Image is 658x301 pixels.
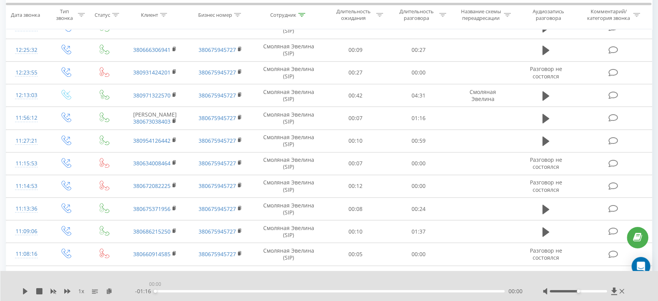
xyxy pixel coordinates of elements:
[530,156,562,170] span: Разговор не состоялся
[324,266,387,288] td: 00:08
[387,198,450,220] td: 00:24
[14,133,39,149] div: 11:27:21
[270,11,296,18] div: Сотрудник
[586,8,631,21] div: Комментарий/категория звонка
[387,152,450,175] td: 00:00
[324,39,387,61] td: 00:09
[450,84,515,107] td: Смоляная Эвелина
[135,287,155,295] span: - 01:16
[333,8,374,21] div: Длительность ожидания
[14,246,39,262] div: 11:08:16
[324,243,387,266] td: 00:05
[530,247,562,261] span: Разговор не состоялся
[387,220,450,243] td: 01:37
[632,257,650,276] div: Open Intercom Messenger
[530,65,562,80] span: Разговор не состоялся
[78,287,84,295] span: 1 x
[199,137,236,144] a: 380675945727
[141,11,158,18] div: Клиент
[253,39,324,61] td: Смоляная Эвелина (SIP)
[530,179,562,193] span: Разговор не состоялся
[53,8,76,21] div: Тип звонка
[154,290,157,293] div: Accessibility label
[14,156,39,171] div: 11:15:53
[253,220,324,243] td: Смоляная Эвелина (SIP)
[253,152,324,175] td: Смоляная Эвелина (SIP)
[14,179,39,194] div: 11:14:53
[387,61,450,84] td: 00:00
[253,266,324,288] td: Смоляная Эвелина (SIP)
[577,290,580,293] div: Accessibility label
[133,250,171,258] a: 380660914585
[95,11,110,18] div: Статус
[324,198,387,220] td: 00:08
[199,205,236,212] a: 380675945727
[387,175,450,197] td: 00:00
[133,137,171,144] a: 380954126442
[14,88,39,103] div: 12:13:03
[253,243,324,266] td: Смоляная Эвелина (SIP)
[199,92,236,99] a: 380675945727
[199,228,236,235] a: 380675945727
[324,129,387,152] td: 00:10
[523,8,574,21] div: Аудиозапись разговора
[11,11,40,18] div: Дата звонка
[133,92,171,99] a: 380971322570
[14,201,39,216] div: 11:13:36
[14,42,39,58] div: 12:25:32
[199,114,236,122] a: 380675945727
[199,69,236,76] a: 380675945727
[14,269,39,285] div: 11:07:14
[508,287,523,295] span: 00:00
[148,279,163,290] div: 00:00
[133,205,171,212] a: 380675371956
[253,61,324,84] td: Смоляная Эвелина (SIP)
[14,110,39,126] div: 11:56:12
[253,129,324,152] td: Смоляная Эвелина (SIP)
[324,220,387,243] td: 00:10
[122,107,188,129] td: [PERSON_NAME]
[396,8,437,21] div: Длительность разговора
[199,46,236,53] a: 380675945727
[133,228,171,235] a: 380686215250
[324,107,387,129] td: 00:07
[324,152,387,175] td: 00:07
[199,182,236,189] a: 380675945727
[387,39,450,61] td: 00:27
[324,84,387,107] td: 00:42
[14,224,39,239] div: 11:09:06
[133,159,171,167] a: 380634008464
[387,129,450,152] td: 00:59
[199,159,236,167] a: 380675945727
[133,182,171,189] a: 380672082225
[199,250,236,258] a: 380675945727
[387,107,450,129] td: 01:16
[133,46,171,53] a: 380666306941
[387,243,450,266] td: 00:00
[253,107,324,129] td: Смоляная Эвелина (SIP)
[253,175,324,197] td: Смоляная Эвелина (SIP)
[387,266,450,288] td: 00:13
[324,61,387,84] td: 00:27
[460,8,502,21] div: Название схемы переадресации
[14,65,39,80] div: 12:23:55
[133,69,171,76] a: 380931424201
[253,198,324,220] td: Смоляная Эвелина (SIP)
[324,175,387,197] td: 00:12
[133,118,171,125] a: 380673038403
[387,84,450,107] td: 04:31
[253,84,324,107] td: Смоляная Эвелина (SIP)
[198,11,232,18] div: Бизнес номер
